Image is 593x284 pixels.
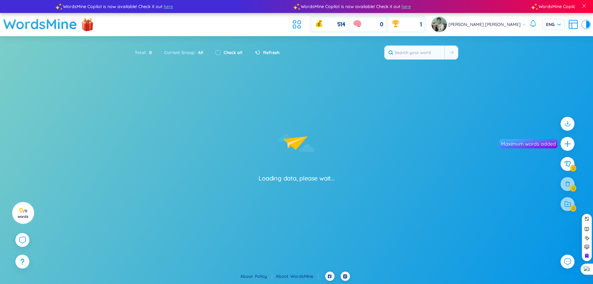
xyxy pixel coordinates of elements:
div: WordsMine Copilot is now available! Check it out [296,3,534,10]
span: 0 [380,21,383,28]
span: 0 [147,49,152,56]
span: [PERSON_NAME] [PERSON_NAME] [448,21,521,28]
a: Policy [255,273,272,279]
span: / 0 words [18,209,28,219]
span: plus [564,140,571,148]
div: WordsMine Copilot is now available! Check it out [58,3,296,10]
span: 1 [420,21,422,28]
span: ENG [546,21,561,28]
span: All [196,50,203,55]
div: About [276,273,318,280]
div: Current Group : [158,46,209,59]
div: Total : [135,46,158,59]
span: 514 [338,21,346,28]
img: avatar [431,17,447,32]
span: here [401,3,410,10]
div: About [240,273,272,280]
a: WordsMine [3,13,77,35]
div: Loading data, please wait... [259,174,334,183]
span: Refresh [263,49,280,56]
input: Search your word [385,46,444,59]
h3: 0 [16,208,30,219]
span: here [163,3,173,10]
a: WordsMine [290,273,318,279]
img: flashSalesIcon.a7f4f837.png [81,15,94,33]
a: avatar [431,17,448,32]
label: Check all [224,49,242,56]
